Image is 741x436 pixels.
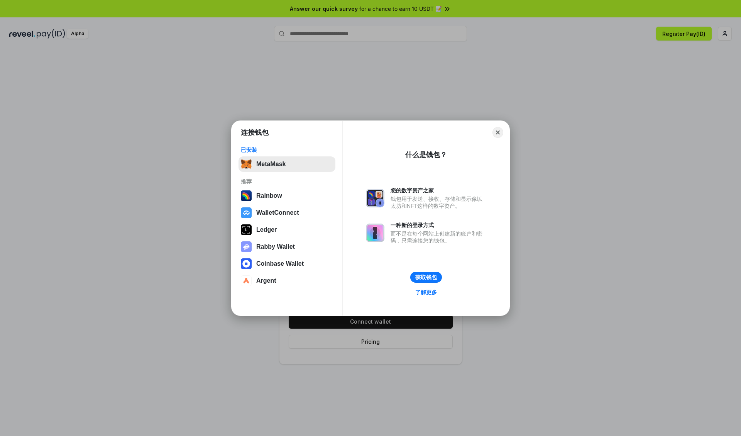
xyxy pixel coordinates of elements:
[415,289,437,296] div: 了解更多
[239,156,335,172] button: MetaMask
[239,222,335,238] button: Ledger
[405,150,447,159] div: 什么是钱包？
[239,205,335,221] button: WalletConnect
[256,260,304,267] div: Coinbase Wallet
[492,127,503,138] button: Close
[256,192,282,199] div: Rainbow
[391,222,486,229] div: 一种新的登录方式
[241,128,269,137] h1: 连接钱包
[241,159,252,170] img: svg+xml,%3Csvg%20fill%3D%22none%22%20height%3D%2233%22%20viewBox%3D%220%200%2035%2033%22%20width%...
[239,256,335,271] button: Coinbase Wallet
[241,207,252,218] img: svg+xml,%3Csvg%20width%3D%2228%22%20height%3D%2228%22%20viewBox%3D%220%200%2028%2028%22%20fill%3D...
[256,209,299,216] div: WalletConnect
[241,224,252,235] img: svg+xml,%3Csvg%20xmlns%3D%22http%3A%2F%2Fwww.w3.org%2F2000%2Fsvg%22%20width%3D%2228%22%20height%3...
[241,241,252,252] img: svg+xml,%3Csvg%20xmlns%3D%22http%3A%2F%2Fwww.w3.org%2F2000%2Fsvg%22%20fill%3D%22none%22%20viewBox...
[256,226,277,233] div: Ledger
[256,243,295,250] div: Rabby Wallet
[256,277,276,284] div: Argent
[391,230,486,244] div: 而不是在每个网站上创建新的账户和密码，只需连接您的钱包。
[366,189,384,207] img: svg+xml,%3Csvg%20xmlns%3D%22http%3A%2F%2Fwww.w3.org%2F2000%2Fsvg%22%20fill%3D%22none%22%20viewBox...
[241,178,333,185] div: 推荐
[241,275,252,286] img: svg+xml,%3Csvg%20width%3D%2228%22%20height%3D%2228%22%20viewBox%3D%220%200%2028%2028%22%20fill%3D...
[239,273,335,288] button: Argent
[256,161,286,168] div: MetaMask
[410,272,442,283] button: 获取钱包
[415,274,437,281] div: 获取钱包
[411,287,442,297] a: 了解更多
[241,258,252,269] img: svg+xml,%3Csvg%20width%3D%2228%22%20height%3D%2228%22%20viewBox%3D%220%200%2028%2028%22%20fill%3D...
[241,146,333,153] div: 已安装
[391,187,486,194] div: 您的数字资产之家
[391,195,486,209] div: 钱包用于发送、接收、存储和显示像以太坊和NFT这样的数字资产。
[239,188,335,204] button: Rainbow
[366,224,384,242] img: svg+xml,%3Csvg%20xmlns%3D%22http%3A%2F%2Fwww.w3.org%2F2000%2Fsvg%22%20fill%3D%22none%22%20viewBox...
[239,239,335,254] button: Rabby Wallet
[241,190,252,201] img: svg+xml,%3Csvg%20width%3D%22120%22%20height%3D%22120%22%20viewBox%3D%220%200%20120%20120%22%20fil...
